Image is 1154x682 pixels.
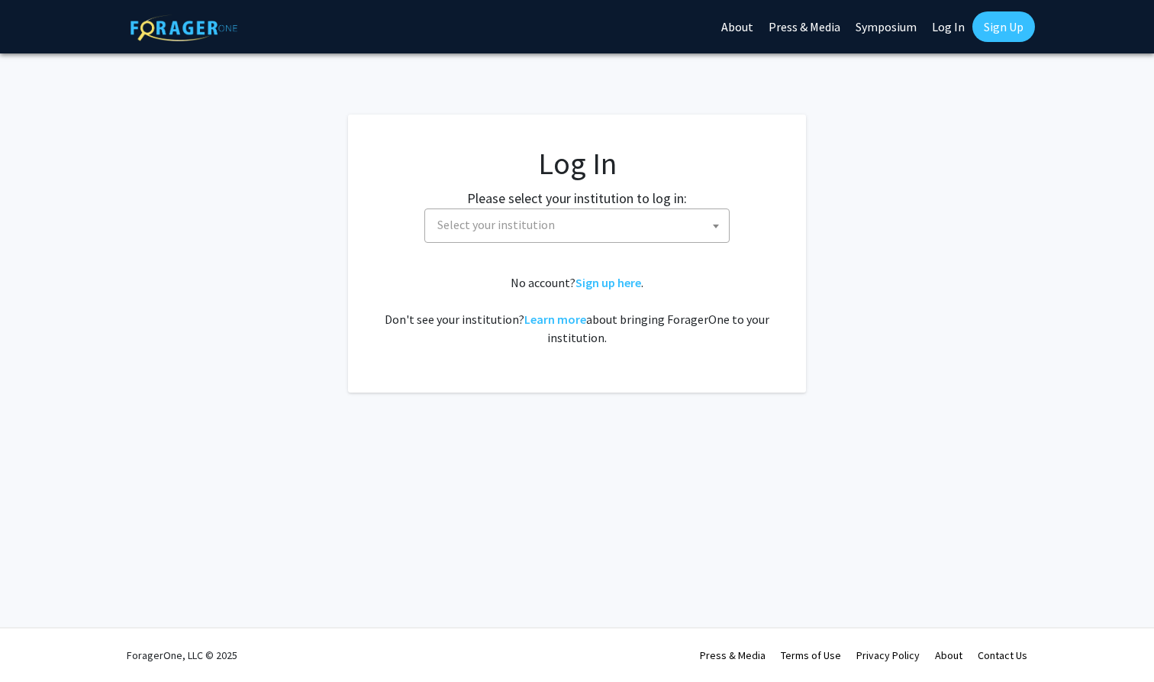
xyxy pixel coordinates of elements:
[700,648,766,662] a: Press & Media
[437,217,555,232] span: Select your institution
[379,273,775,347] div: No account? . Don't see your institution? about bringing ForagerOne to your institution.
[978,648,1027,662] a: Contact Us
[524,312,586,327] a: Learn more about bringing ForagerOne to your institution
[127,629,237,682] div: ForagerOne, LLC © 2025
[935,648,962,662] a: About
[467,188,687,208] label: Please select your institution to log in:
[972,11,1035,42] a: Sign Up
[131,15,237,41] img: ForagerOne Logo
[575,275,641,290] a: Sign up here
[424,208,730,243] span: Select your institution
[431,209,729,241] span: Select your institution
[781,648,841,662] a: Terms of Use
[856,648,920,662] a: Privacy Policy
[379,145,775,182] h1: Log In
